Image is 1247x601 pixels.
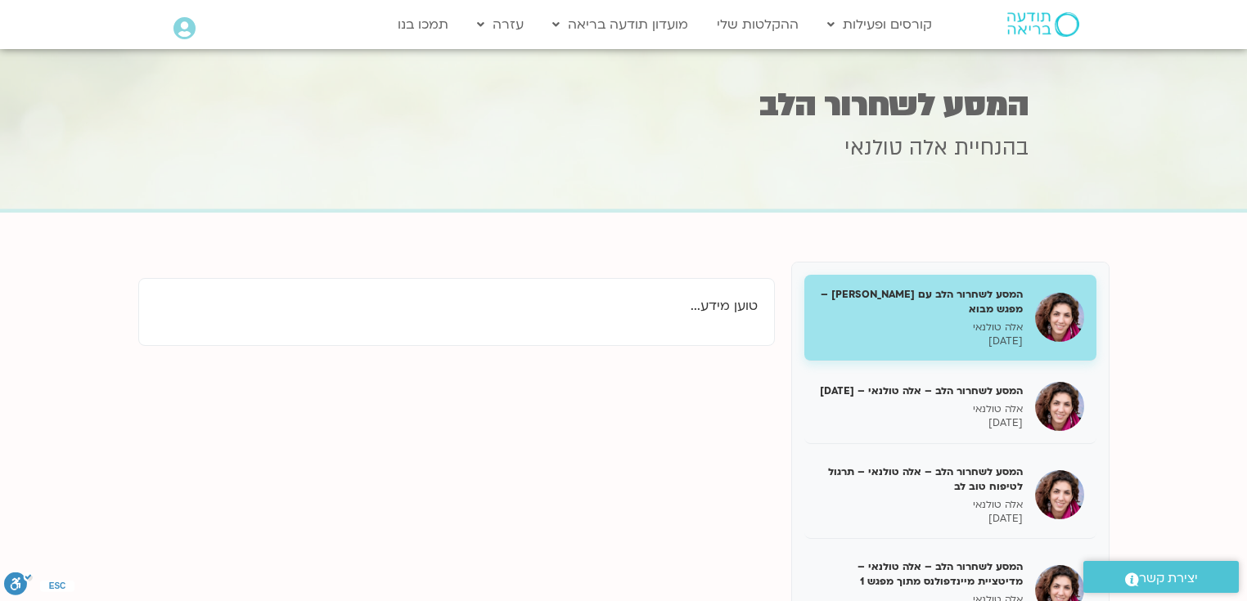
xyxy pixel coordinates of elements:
[709,9,807,40] a: ההקלטות שלי
[817,383,1023,398] h5: המסע לשחרור הלב – אלה טולנאי – [DATE]
[817,321,1023,334] p: אלה טולנאי
[1139,567,1198,590] span: יצירת קשר
[389,9,457,40] a: תמכו בנו
[817,402,1023,416] p: אלה טולנאי
[469,9,532,40] a: עזרה
[155,295,758,317] p: טוען מידע...
[1007,12,1079,37] img: תודעה בריאה
[1083,561,1239,593] a: יצירת קשר
[954,133,1029,163] span: בהנחיית
[817,464,1023,494] h5: המסע לשחרור הלב – אלה טולנאי – תרגול לטיפוח טוב לב
[1035,470,1084,519] img: המסע לשחרור הלב – אלה טולנאי – תרגול לטיפוח טוב לב
[817,287,1023,316] h5: המסע לשחרור הלב עם [PERSON_NAME] – מפגש מבוא
[218,89,1029,121] h1: המסע לשחרור הלב
[544,9,696,40] a: מועדון תודעה בריאה
[1035,382,1084,431] img: המסע לשחרור הלב – אלה טולנאי – 12/11/24
[819,9,940,40] a: קורסים ופעילות
[817,498,1023,512] p: אלה טולנאי
[817,559,1023,589] h5: המסע לשחרור הלב – אלה טולנאי – מדיטציית מיינדפולנס מתוך מפגש 1
[817,512,1023,526] p: [DATE]
[1035,293,1084,342] img: המסע לשחרור הלב עם אלה טולנאי – מפגש מבוא
[817,416,1023,430] p: [DATE]
[817,334,1023,348] p: [DATE]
